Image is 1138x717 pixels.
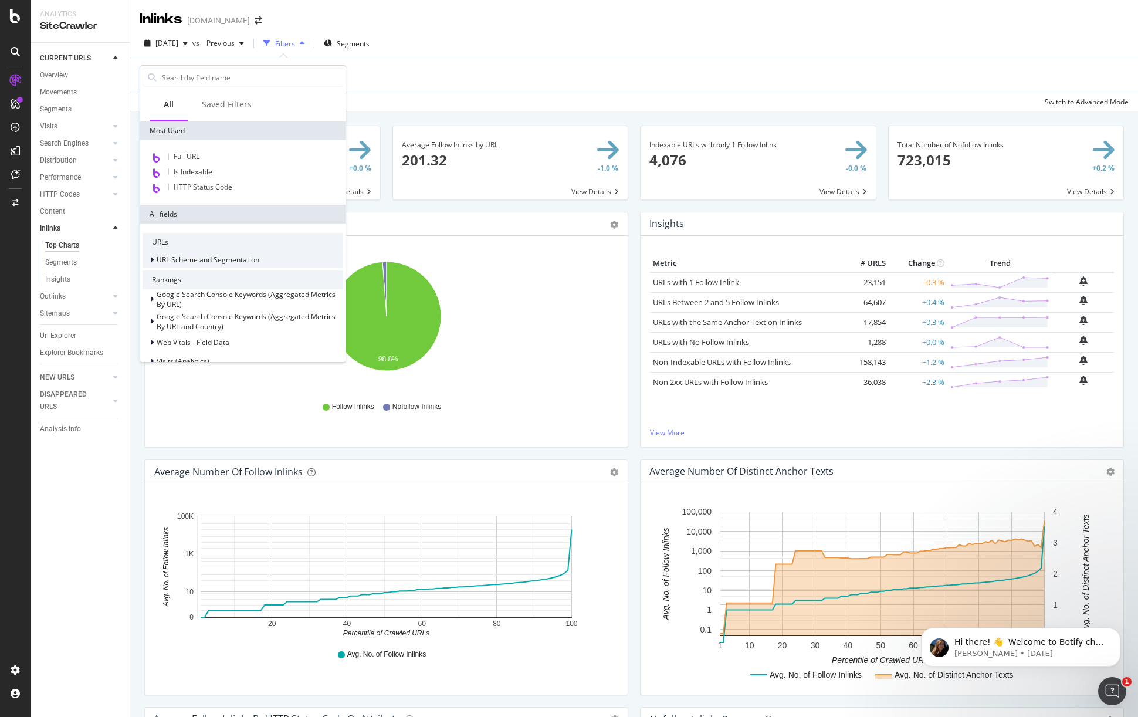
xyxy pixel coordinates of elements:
span: Full URL [174,151,199,161]
div: DISAPPEARED URLS [40,388,99,413]
div: bell-plus [1079,296,1088,305]
text: 100 [698,566,712,576]
a: Non-Indexable URLs with Follow Inlinks [653,357,791,367]
text: 1 [707,606,712,615]
td: +1.2 % [889,352,947,372]
div: Distribution [40,154,77,167]
div: HTTP Codes [40,188,80,201]
div: Analytics [40,9,120,19]
div: Analysis Info [40,423,81,435]
text: 40 [343,620,351,628]
a: NEW URLS [40,371,110,384]
text: 3 [1053,538,1058,547]
div: Segments [45,256,77,269]
a: Movements [40,86,121,99]
text: 2 [1053,569,1058,579]
iframe: Intercom live chat [1098,677,1126,705]
div: [DOMAIN_NAME] [187,15,250,26]
span: URL Scheme and Segmentation [157,255,259,265]
text: 1,000 [691,546,712,556]
div: gear [610,468,618,476]
a: Overview [40,69,121,82]
a: View More [650,428,1114,438]
text: 98.8% [378,355,398,363]
a: DISAPPEARED URLS [40,388,110,413]
th: # URLS [842,255,889,272]
div: All [164,99,174,110]
div: Sitemaps [40,307,70,320]
text: 4 [1053,508,1058,517]
text: 10,000 [686,527,712,536]
div: Url Explorer [40,330,76,342]
div: Overview [40,69,68,82]
text: 60 [418,620,426,628]
text: Avg. No. of Follow Inlinks [661,528,670,621]
text: 80 [493,620,501,628]
a: URLs with the Same Anchor Text on Inlinks [653,317,802,327]
button: Filters [259,34,309,53]
text: Percentile of Crawled URLs [343,629,429,637]
text: 100 [565,620,577,628]
a: Inlinks [40,222,110,235]
div: Rankings [143,270,343,289]
div: Insights [45,273,70,286]
text: 100,000 [682,508,712,517]
text: 50 [876,641,885,650]
span: 1 [1122,677,1132,686]
td: +0.0 % [889,332,947,352]
a: Segments [45,256,121,269]
td: 64,607 [842,292,889,312]
td: 1,288 [842,332,889,352]
div: Visits [40,120,57,133]
a: Insights [45,273,121,286]
a: URLs with No Follow Inlinks [653,337,749,347]
div: Search Engines [40,137,89,150]
text: 40 [844,641,853,650]
text: 20 [268,620,276,628]
div: bell-plus [1079,276,1088,286]
div: Most Used [140,121,346,140]
a: URLs Between 2 and 5 Follow Inlinks [653,297,779,307]
text: Avg. No. of Follow Inlinks [162,527,170,607]
div: Segments [40,103,72,116]
a: Performance [40,171,110,184]
td: 17,854 [842,312,889,332]
text: 10 [186,588,194,596]
text: 10 [702,586,712,595]
text: Avg. No. of Follow Inlinks [770,670,862,679]
td: 36,038 [842,372,889,392]
td: +0.4 % [889,292,947,312]
svg: A chart. [154,502,618,638]
svg: A chart. [650,502,1114,685]
input: Search by field name [161,69,343,86]
a: Segments [40,103,121,116]
span: vs [192,38,202,48]
div: CURRENT URLS [40,52,91,65]
text: Avg. No. of Distinct Anchor Texts [895,670,1014,679]
text: 20 [778,641,787,650]
a: Content [40,205,121,218]
div: Top Charts [45,239,79,252]
text: 1 [1053,600,1058,610]
a: Distribution [40,154,110,167]
svg: A chart. [154,255,618,391]
button: Previous [202,34,249,53]
div: URLs [143,233,343,252]
a: Url Explorer [40,330,121,342]
a: Sitemaps [40,307,110,320]
a: Visits [40,120,110,133]
div: bell-plus [1079,356,1088,365]
span: Visits (Analytics) [157,356,209,366]
div: gear [610,221,618,229]
text: Percentile of Crawled URLs [832,655,933,665]
a: URLs with 1 Follow Inlink [653,277,739,288]
div: Outlinks [40,290,66,303]
button: Switch to Advanced Mode [1040,92,1129,111]
td: 23,151 [842,272,889,293]
th: Metric [650,255,842,272]
div: Inlinks [140,9,182,29]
